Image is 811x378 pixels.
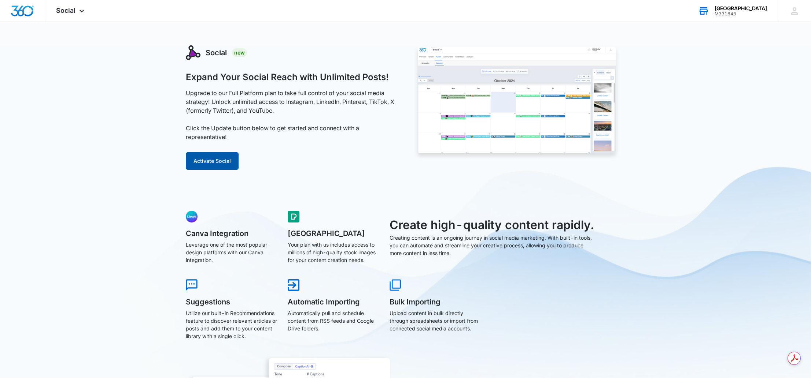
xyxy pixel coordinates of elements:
[288,298,379,306] h5: Automatic Importing
[186,89,398,141] p: Upgrade to our Full Platform plan to take full control of your social media strategy! Unlock unli...
[186,72,389,83] h1: Expand Your Social Reach with Unlimited Posts!
[288,230,379,237] h5: [GEOGRAPHIC_DATA]
[186,152,239,170] button: Activate Social
[56,7,75,14] span: Social
[186,241,277,264] p: Leverage one of the most popular design platforms with our Canva integration.
[390,298,481,306] h5: Bulk Importing
[186,309,277,340] p: Utilize our built-in Recommendations feature to discover relevant articles or posts and add them ...
[288,241,379,264] p: Your plan with us includes access to millions of high-quality stock images for your content creat...
[390,309,481,332] p: Upload content in bulk directly through spreadsheets or import from connected social media accounts.
[186,298,277,306] h5: Suggestions
[206,47,227,58] h3: Social
[186,230,277,237] h5: Canva Integration
[715,5,767,11] div: account name
[390,234,596,257] p: Creating content is an ongoing journey in social media marketing. With built-in tools, you can au...
[288,309,379,332] p: Automatically pull and schedule content from RSS feeds and Google Drive folders.
[715,11,767,16] div: account id
[232,48,247,57] div: New
[390,216,596,234] h3: Create high-quality content rapidly.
